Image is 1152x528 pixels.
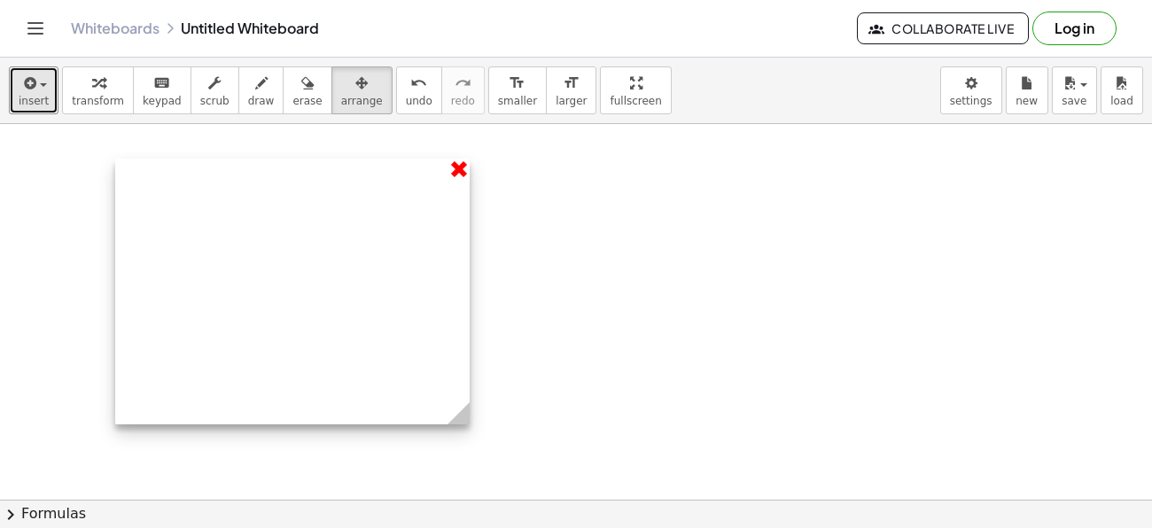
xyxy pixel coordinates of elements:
[283,66,331,114] button: erase
[143,95,182,107] span: keypad
[563,73,580,94] i: format_size
[191,66,239,114] button: scrub
[292,95,322,107] span: erase
[498,95,537,107] span: smaller
[872,20,1014,36] span: Collaborate Live
[21,14,50,43] button: Toggle navigation
[331,66,393,114] button: arrange
[1006,66,1048,114] button: new
[600,66,671,114] button: fullscreen
[857,12,1029,44] button: Collaborate Live
[396,66,442,114] button: undoundo
[341,95,383,107] span: arrange
[546,66,596,114] button: format_sizelarger
[238,66,284,114] button: draw
[610,95,661,107] span: fullscreen
[410,73,427,94] i: undo
[455,73,471,94] i: redo
[9,66,58,114] button: insert
[1110,95,1133,107] span: load
[1016,95,1038,107] span: new
[133,66,191,114] button: keyboardkeypad
[72,95,124,107] span: transform
[19,95,49,107] span: insert
[1101,66,1143,114] button: load
[248,95,275,107] span: draw
[950,95,992,107] span: settings
[509,73,525,94] i: format_size
[556,95,587,107] span: larger
[1032,12,1117,45] button: Log in
[940,66,1002,114] button: settings
[153,73,170,94] i: keyboard
[71,19,160,37] a: Whiteboards
[1052,66,1097,114] button: save
[200,95,230,107] span: scrub
[406,95,432,107] span: undo
[62,66,134,114] button: transform
[441,66,485,114] button: redoredo
[451,95,475,107] span: redo
[488,66,547,114] button: format_sizesmaller
[1062,95,1086,107] span: save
